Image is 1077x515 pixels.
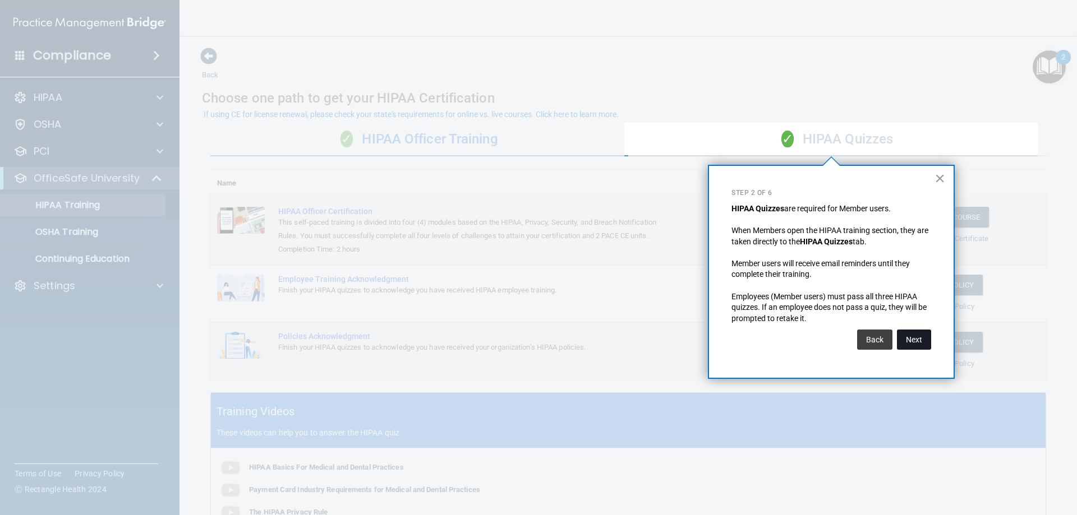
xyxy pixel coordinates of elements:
span: ✓ [781,131,794,147]
span: are required for Member users. [784,204,891,213]
p: Member users will receive email reminders until they complete their training. [731,258,931,280]
p: Employees (Member users) must pass all three HIPAA quizzes. If an employee does not pass a quiz, ... [731,291,931,324]
div: HIPAA Quizzes [628,123,1046,156]
button: Back [857,330,892,350]
button: Next [897,330,931,350]
strong: HIPAA Quizzes [731,204,784,213]
span: When Members open the HIPAA training section, they are taken directly to the [731,226,930,246]
p: Step 2 of 6 [731,188,931,198]
iframe: Drift Widget Chat Controller [883,435,1064,480]
span: tab. [853,237,867,246]
strong: HIPAA Quizzes [800,237,853,246]
button: Close [935,169,945,187]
